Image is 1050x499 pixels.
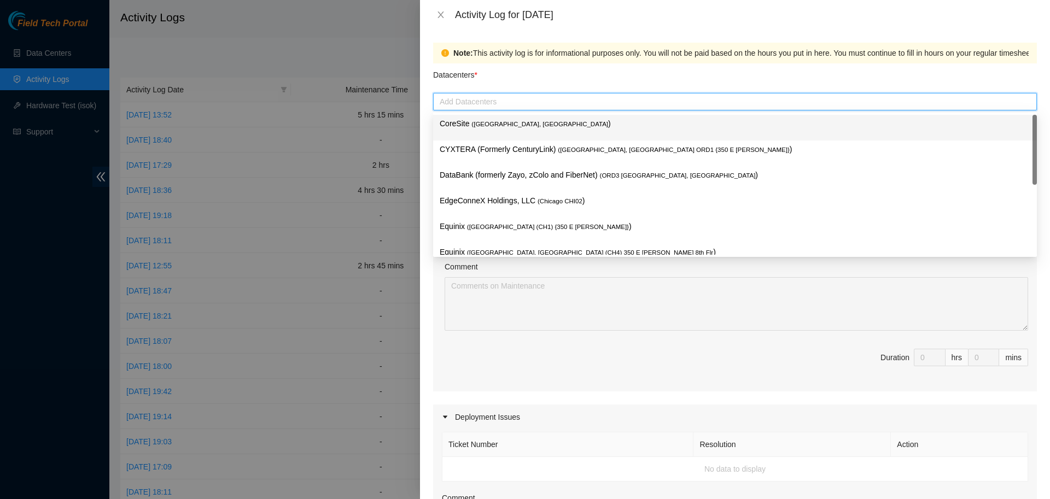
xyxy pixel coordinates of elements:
th: Action [891,432,1028,457]
textarea: Comment [445,277,1028,331]
div: mins [999,349,1028,366]
td: No data to display [442,457,1028,482]
span: ( [GEOGRAPHIC_DATA] (CH1) {350 E [PERSON_NAME]} [467,224,629,230]
label: Comment [445,261,478,273]
span: ( Chicago CHI02 [538,198,582,204]
div: Activity Log for [DATE] [455,9,1037,21]
div: Duration [880,351,909,363]
span: ( [GEOGRAPHIC_DATA], [GEOGRAPHIC_DATA] ORD1 {350 E [PERSON_NAME]} [558,146,790,153]
span: close [436,10,445,19]
span: ( ORD3 [GEOGRAPHIC_DATA], [GEOGRAPHIC_DATA] [600,172,756,179]
p: EdgeConneX Holdings, LLC ) [440,195,1030,207]
span: caret-right [442,414,448,420]
span: exclamation-circle [441,49,449,57]
div: Deployment Issues [433,404,1037,430]
p: Equinix ) [440,246,1030,259]
div: hrs [946,349,969,366]
p: DataBank (formerly Zayo, zColo and FiberNet) ) [440,169,1030,181]
th: Resolution [693,432,891,457]
p: CYXTERA (Formerly CenturyLink) ) [440,143,1030,156]
th: Ticket Number [442,432,693,457]
strong: Note: [453,47,473,59]
span: ( [GEOGRAPHIC_DATA], [GEOGRAPHIC_DATA] [471,121,608,127]
button: Close [433,10,448,20]
p: CoreSite ) [440,118,1030,130]
span: ( [GEOGRAPHIC_DATA], [GEOGRAPHIC_DATA] (CH4) 350 E [PERSON_NAME] 8th Flr [467,249,713,256]
p: Datacenters [433,63,477,81]
p: Equinix ) [440,220,1030,233]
